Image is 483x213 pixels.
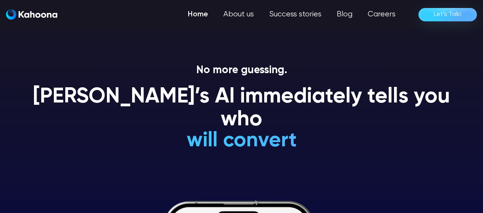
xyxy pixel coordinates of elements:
[6,9,57,20] a: home
[129,130,354,152] h1: will convert
[216,7,262,22] a: About us
[6,9,57,20] img: Kahoona logo white
[360,7,403,22] a: Careers
[24,86,459,131] h1: [PERSON_NAME]’s AI immediately tells you who
[329,7,360,22] a: Blog
[434,8,462,21] div: Let’s Talk!
[418,8,477,21] a: Let’s Talk!
[262,7,329,22] a: Success stories
[180,7,216,22] a: Home
[24,64,459,77] p: No more guessing.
